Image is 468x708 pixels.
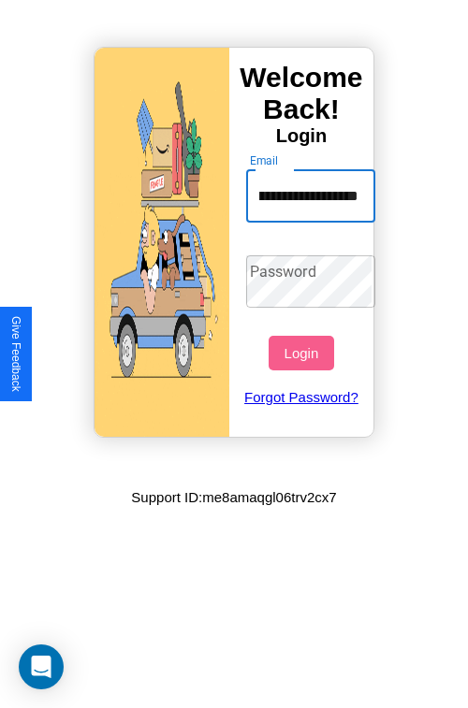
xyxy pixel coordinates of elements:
div: Open Intercom Messenger [19,644,64,689]
a: Forgot Password? [237,370,367,424]
button: Login [269,336,333,370]
p: Support ID: me8amaqgl06trv2cx7 [131,484,336,510]
img: gif [95,48,229,437]
h4: Login [229,125,373,147]
label: Email [250,152,279,168]
div: Give Feedback [9,316,22,392]
h3: Welcome Back! [229,62,373,125]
